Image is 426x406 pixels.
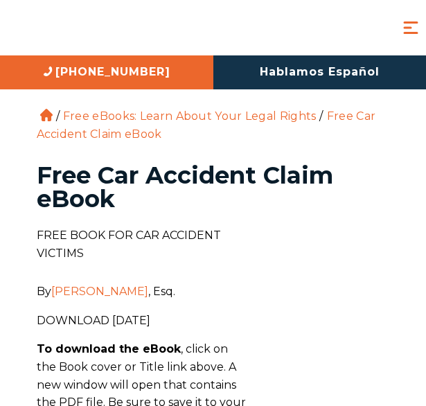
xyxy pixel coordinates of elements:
[63,109,317,123] a: Free eBooks: Learn About Your Legal Rights
[51,285,148,298] a: [PERSON_NAME]
[400,17,421,38] button: Menu
[37,164,390,211] h1: Free Car Accident Claim eBook
[37,342,181,355] strong: To download the eBook
[37,109,376,141] li: Free Car Accident Claim eBook
[37,283,390,301] p: By , Esq.
[10,15,177,41] img: Auger & Auger Accident and Injury Lawyers Logo
[257,227,390,404] img: 9 Things
[37,312,390,330] p: DOWNLOAD [DATE]
[37,227,390,262] p: FREE BOOK FOR CAR ACCIDENT VICTIMS
[40,109,53,121] a: Home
